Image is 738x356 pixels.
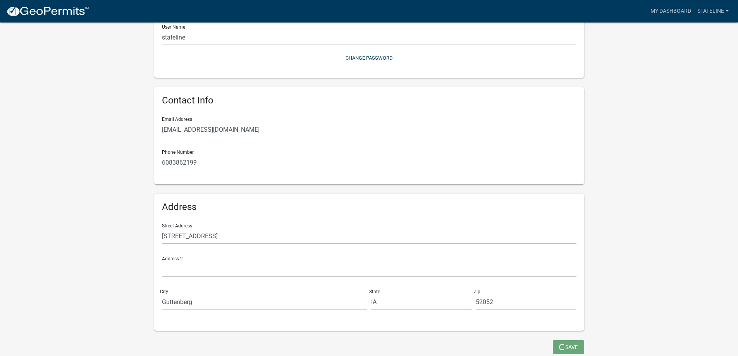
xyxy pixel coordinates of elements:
a: stateline [694,4,732,19]
a: My Dashboard [647,4,694,19]
h6: Address [162,201,576,213]
button: Save [553,340,584,354]
button: Change Password [162,52,576,64]
h6: Contact Info [162,95,576,106]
